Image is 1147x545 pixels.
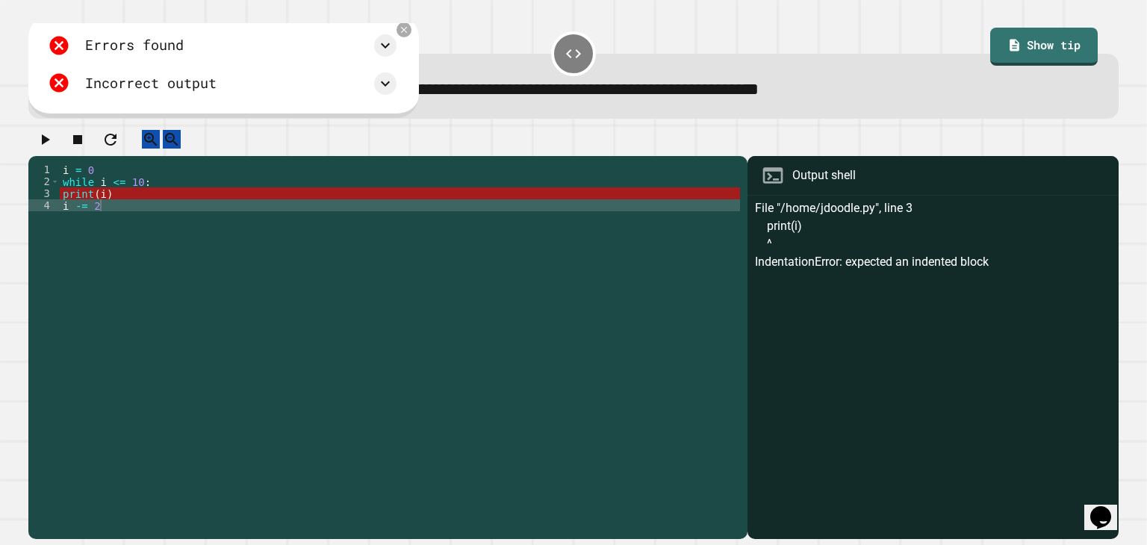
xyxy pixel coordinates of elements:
[28,187,60,199] div: 3
[792,166,856,184] div: Output shell
[28,199,60,211] div: 4
[85,35,184,56] div: Errors found
[28,175,60,187] div: 2
[990,28,1098,66] a: Show tip
[755,199,1110,540] div: File "/home/jdoodle.py", line 3 print(i) ^ IndentationError: expected an indented block
[85,73,217,94] div: Incorrect output
[28,163,60,175] div: 1
[51,175,59,187] span: Toggle code folding, row 2
[1084,485,1132,530] iframe: chat widget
